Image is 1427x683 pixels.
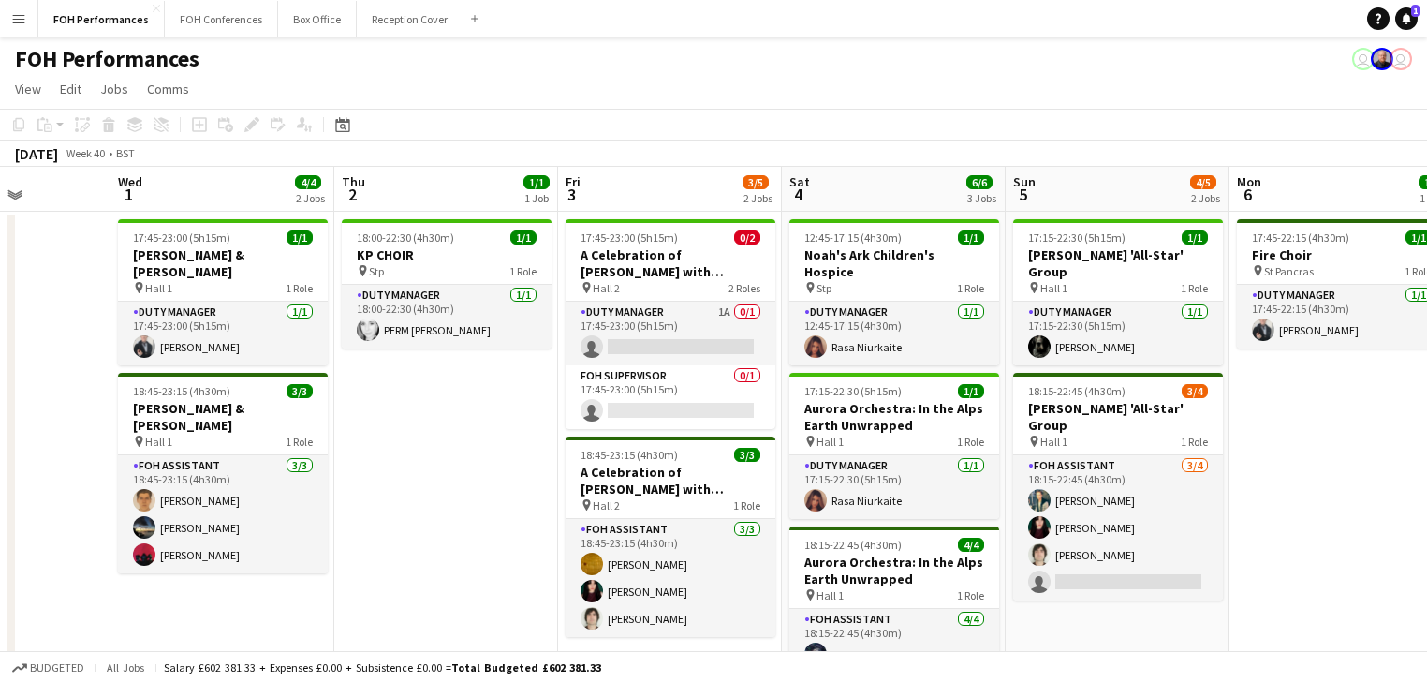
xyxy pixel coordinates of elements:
[62,146,109,160] span: Week 40
[357,1,463,37] button: Reception Cover
[1390,48,1412,70] app-user-avatar: Liveforce Admin
[15,45,199,73] h1: FOH Performances
[103,661,148,675] span: All jobs
[451,661,601,675] span: Total Budgeted £602 381.33
[15,144,58,163] div: [DATE]
[15,81,41,97] span: View
[1371,48,1393,70] app-user-avatar: PERM Chris Nye
[140,77,197,101] a: Comms
[1352,48,1375,70] app-user-avatar: Sally PERM Pochciol
[60,81,81,97] span: Edit
[100,81,128,97] span: Jobs
[116,146,135,160] div: BST
[278,1,357,37] button: Box Office
[93,77,136,101] a: Jobs
[164,661,601,675] div: Salary £602 381.33 + Expenses £0.00 + Subsistence £0.00 =
[1395,7,1418,30] a: 1
[7,77,49,101] a: View
[147,81,189,97] span: Comms
[9,658,87,678] button: Budgeted
[52,77,89,101] a: Edit
[30,661,84,675] span: Budgeted
[38,1,165,37] button: FOH Performances
[165,1,278,37] button: FOH Conferences
[1411,5,1420,17] span: 1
